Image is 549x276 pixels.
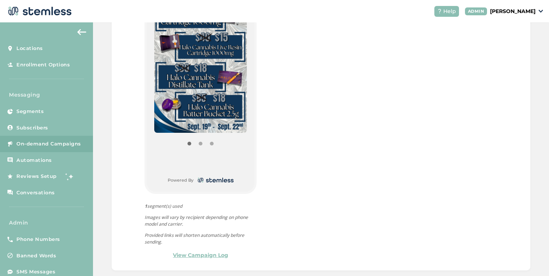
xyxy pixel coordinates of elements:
span: Subscribers [16,124,48,132]
span: Enrollment Options [16,61,70,69]
div: ADMIN [465,7,487,15]
img: logo-dark-0685b13c.svg [196,176,234,185]
span: segment(s) used [145,203,257,210]
p: Provided links will shorten automatically before sending. [145,232,257,245]
span: SMS Messages [16,268,55,276]
img: icon-arrow-back-accent-c549486e.svg [77,29,86,35]
button: Item 0 [184,138,195,149]
img: logo-dark-0685b13c.svg [6,4,72,19]
img: icon_down-arrow-small-66adaf34.svg [539,10,543,13]
p: Images will vary by recipient depending on phone model and carrier. [145,214,257,228]
span: Banned Words [16,252,56,260]
span: Segments [16,108,44,115]
small: Powered By [168,177,193,184]
span: Automations [16,157,52,164]
img: glitter-stars-b7820f95.gif [62,169,77,184]
span: Phone Numbers [16,236,60,243]
button: Item 2 [206,138,217,149]
iframe: Chat Widget [512,240,549,276]
p: [PERSON_NAME] [490,7,536,15]
span: Help [443,7,456,15]
span: On-demand Campaigns [16,140,81,148]
a: View Campaign Log [173,251,228,259]
span: Conversations [16,189,55,197]
img: icon-help-white-03924b79.svg [437,9,442,13]
span: Reviews Setup [16,173,57,180]
span: Locations [16,45,43,52]
strong: 1 [145,203,147,209]
button: Item 1 [195,138,206,149]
